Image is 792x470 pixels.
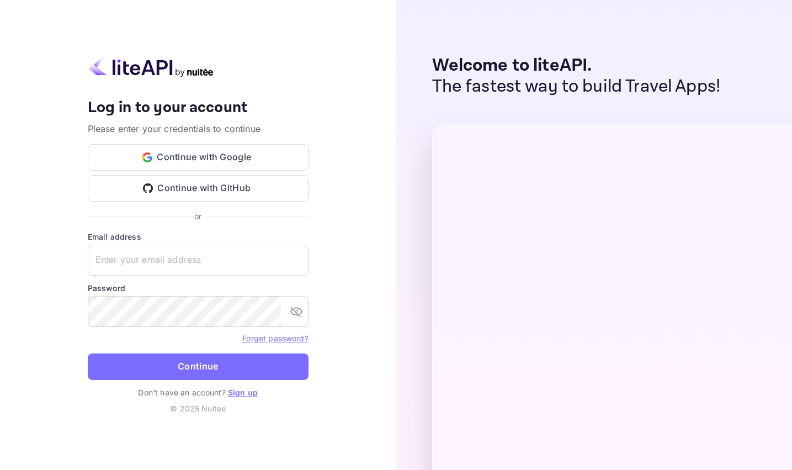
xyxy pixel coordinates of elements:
label: Email address [88,231,309,242]
p: The fastest way to build Travel Apps! [432,76,721,97]
img: liteapi [88,56,215,77]
input: Enter your email address [88,245,309,276]
button: toggle password visibility [285,300,307,323]
p: © 2025 Nuitee [88,403,309,414]
p: or [194,210,201,222]
p: Please enter your credentials to continue [88,122,309,135]
label: Password [88,282,309,294]
h4: Log in to your account [88,98,309,118]
button: Continue with GitHub [88,175,309,202]
p: Don't have an account? [88,387,309,398]
button: Continue with Google [88,144,309,171]
p: Welcome to liteAPI. [432,55,721,76]
a: Forget password? [242,334,308,343]
button: Continue [88,353,309,380]
a: Sign up [228,388,258,397]
a: Forget password? [242,332,308,344]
